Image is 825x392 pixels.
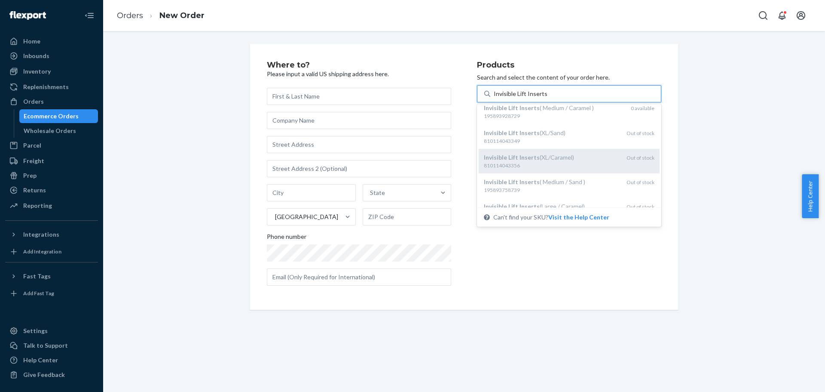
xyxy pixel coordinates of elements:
a: Reporting [5,199,98,213]
div: [GEOGRAPHIC_DATA] [275,213,338,221]
div: Reporting [23,201,52,210]
a: Talk to Support [5,339,98,352]
span: 0 available [631,105,654,111]
div: 810114043356 [484,162,620,169]
a: Ecommerce Orders [19,109,98,123]
div: Fast Tags [23,272,51,281]
div: Wholesale Orders [24,127,76,135]
a: Inbounds [5,49,98,63]
input: Email (Only Required for International) [267,269,451,286]
div: Orders [23,97,44,106]
em: Inserts [519,154,540,161]
em: Lift [508,178,518,185]
ol: breadcrumbs [110,3,211,28]
div: ( Medium / Caramel ) [484,104,624,112]
span: Out of stock [626,130,654,136]
div: Inventory [23,67,51,76]
button: Fast Tags [5,269,98,283]
button: Give Feedback [5,368,98,382]
button: Open notifications [773,7,791,24]
em: Invisible [484,129,507,136]
div: ( Medium / Sand ) [484,178,620,186]
span: Out of stock [626,204,654,210]
div: Help Center [23,356,58,364]
button: Close Navigation [81,7,98,24]
input: Street Address [267,136,451,153]
em: Inserts [519,203,540,210]
div: Freight [23,157,44,165]
a: Orders [5,95,98,108]
div: Integrations [23,230,59,239]
h2: Where to? [267,61,451,70]
a: Prep [5,169,98,182]
input: Company Name [267,112,451,129]
div: Add Integration [23,248,61,255]
em: Lift [508,154,518,161]
button: Open account menu [792,7,810,24]
em: Invisible [484,178,507,185]
div: Replenishments [23,83,69,91]
a: Home [5,34,98,48]
div: 195893758739 [484,186,620,194]
div: Parcel [23,141,41,150]
a: Orders [117,11,143,20]
a: Returns [5,183,98,197]
div: Inbounds [23,52,49,60]
a: Replenishments [5,80,98,94]
span: Phone number [267,232,306,244]
a: Parcel [5,139,98,152]
h2: Products [477,61,661,70]
div: Home [23,37,40,46]
button: Integrations [5,228,98,241]
span: Out of stock [626,179,654,185]
p: Please input a valid US shipping address here. [267,70,451,78]
em: Invisible [484,154,507,161]
button: Invisible Lift Inserts( Medium / Beige )1958934965949 availableInvisible Lift Inserts( X-Small / ... [548,213,609,222]
div: (XL/Sand) [484,129,620,137]
em: Invisible [484,104,507,111]
em: Inserts [519,129,540,136]
div: Ecommerce Orders [24,112,79,120]
a: Settings [5,324,98,338]
input: Street Address 2 (Optional) [267,160,451,177]
a: New Order [159,11,205,20]
em: Lift [508,104,518,111]
input: ZIP Code [363,208,452,225]
div: (Large / Caramel) [484,202,620,211]
a: Inventory [5,65,98,78]
button: Open Search Box [755,7,772,24]
button: Help Center [802,174,819,218]
em: Inserts [519,104,540,111]
a: Freight [5,154,98,168]
a: Add Integration [5,245,98,259]
a: Wholesale Orders [19,124,98,138]
div: (XL/Caramel) [484,153,620,162]
em: Inserts [519,178,540,185]
div: Returns [23,186,46,194]
div: Give Feedback [23,370,65,379]
div: 810114043349 [484,137,620,145]
em: Invisible [484,203,507,210]
div: Prep [23,171,37,180]
em: Lift [508,129,518,136]
input: City [267,184,356,201]
input: Invisible Lift Inserts( Medium / Beige )1958934965949 availableInvisible Lift Inserts( X-Small / ... [494,90,547,98]
span: Out of stock [626,154,654,161]
span: Can't find your SKU? [493,213,609,222]
div: State [370,188,385,197]
a: Help Center [5,353,98,367]
img: Flexport logo [9,11,46,20]
div: Settings [23,327,48,335]
p: Search and select the content of your order here. [477,73,661,82]
input: [GEOGRAPHIC_DATA] [274,213,275,221]
em: Lift [508,203,518,210]
input: First & Last Name [267,88,451,105]
div: 195893928729 [484,112,624,120]
div: Add Fast Tag [23,290,54,297]
div: Talk to Support [23,341,68,350]
a: Add Fast Tag [5,287,98,300]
